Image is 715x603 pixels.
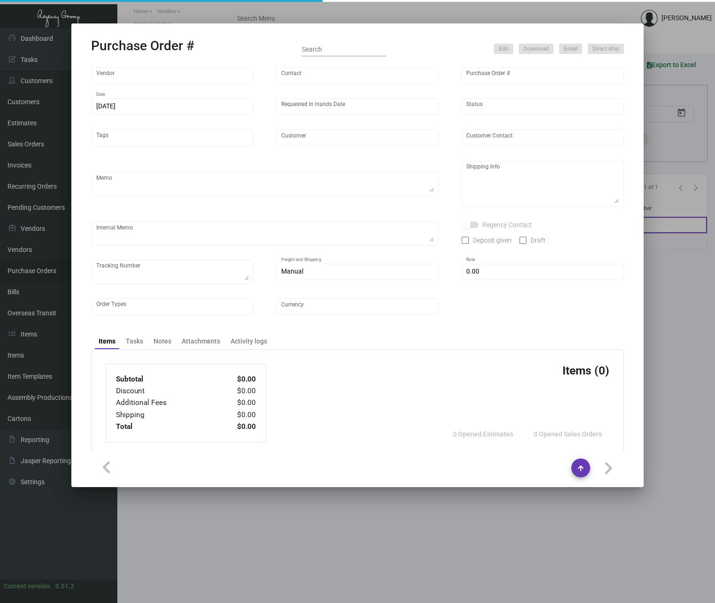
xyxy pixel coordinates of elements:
[519,44,554,54] button: Download
[534,430,602,438] span: 0 Opened Sales Orders
[126,336,143,346] div: Tasks
[494,44,513,54] button: Edit
[182,336,220,346] div: Attachments
[526,426,609,443] button: 0 Opened Sales Orders
[482,219,532,230] span: Regency Contact
[564,45,577,53] span: Email
[217,397,256,409] td: $0.00
[473,235,512,246] span: Deposit given
[281,267,303,275] span: Manual
[217,374,256,385] td: $0.00
[523,45,549,53] span: Download
[99,336,115,346] div: Items
[592,45,619,53] span: Direct ship
[115,385,217,397] td: Discount
[559,44,582,54] button: Email
[231,336,267,346] div: Activity logs
[562,364,609,377] h3: Items (0)
[115,421,217,433] td: Total
[217,421,256,433] td: $0.00
[217,385,256,397] td: $0.00
[499,45,508,53] span: Edit
[154,336,171,346] div: Notes
[91,38,194,54] h2: Purchase Order #
[530,235,546,246] span: Draft
[446,426,521,443] button: 0 Opened Estimates
[55,581,74,591] div: 0.51.2
[588,44,624,54] button: Direct ship
[4,581,52,591] div: Current version:
[453,430,513,438] span: 0 Opened Estimates
[217,409,256,421] td: $0.00
[115,374,217,385] td: Subtotal
[115,397,217,409] td: Additional Fees
[115,409,217,421] td: Shipping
